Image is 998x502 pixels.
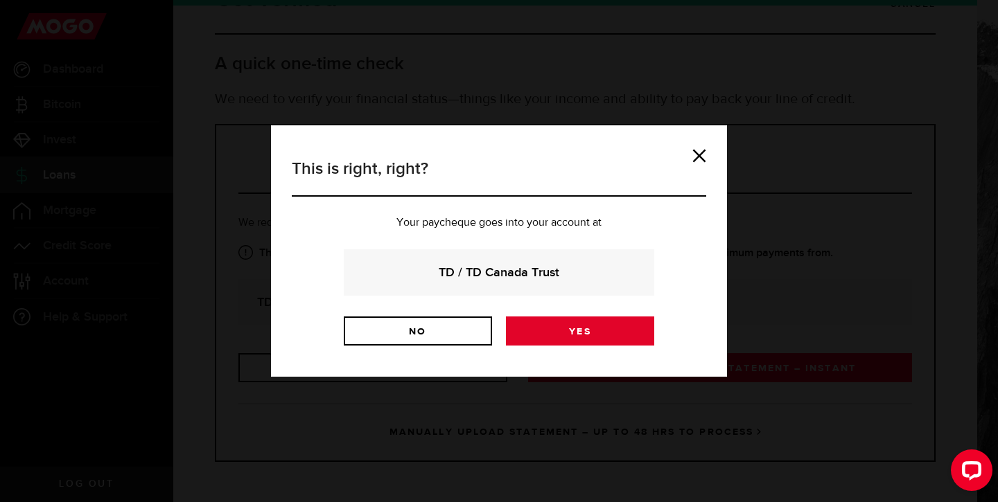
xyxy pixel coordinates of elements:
h3: This is right, right? [292,156,706,197]
iframe: LiveChat chat widget [940,444,998,502]
a: No [344,316,492,346]
a: Yes [506,316,654,346]
strong: TD / TD Canada Trust [362,263,636,282]
p: Your paycheque goes into your account at [292,217,706,228]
